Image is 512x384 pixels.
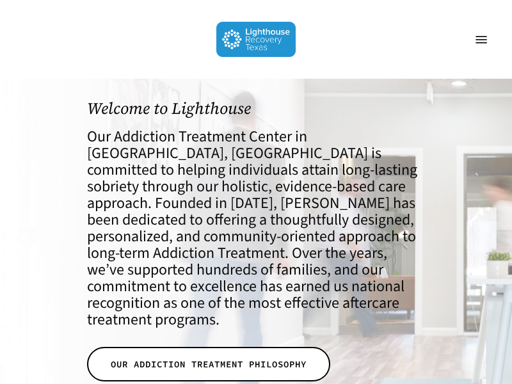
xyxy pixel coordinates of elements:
[87,347,330,381] a: OUR ADDICTION TREATMENT PHILOSOPHY
[216,22,296,57] img: Lighthouse Recovery Texas
[87,99,425,118] h1: Welcome to Lighthouse
[111,358,307,371] span: OUR ADDICTION TREATMENT PHILOSOPHY
[87,129,425,328] h4: Our Addiction Treatment Center in [GEOGRAPHIC_DATA], [GEOGRAPHIC_DATA] is committed to helping in...
[468,33,494,46] a: Navigation Menu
